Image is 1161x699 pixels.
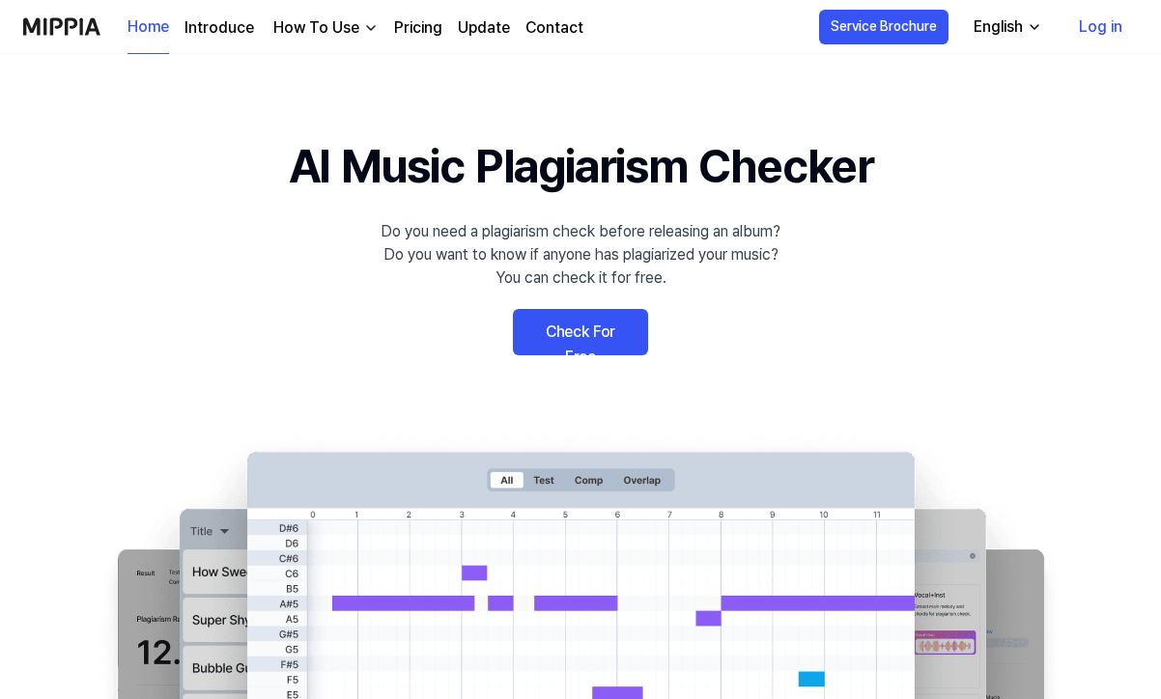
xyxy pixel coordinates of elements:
[269,16,363,40] div: How To Use
[289,131,873,201] h1: AI Music Plagiarism Checker
[127,1,169,54] a: Home
[363,20,379,36] img: down
[513,309,648,355] a: Check For Free
[970,15,1027,39] div: English
[458,16,510,40] a: Update
[184,16,254,40] a: Introduce
[269,16,379,40] button: How To Use
[381,220,780,290] div: Do you need a plagiarism check before releasing an album? Do you want to know if anyone has plagi...
[525,16,583,40] a: Contact
[819,10,949,44] button: Service Brochure
[394,16,442,40] a: Pricing
[958,8,1054,46] button: English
